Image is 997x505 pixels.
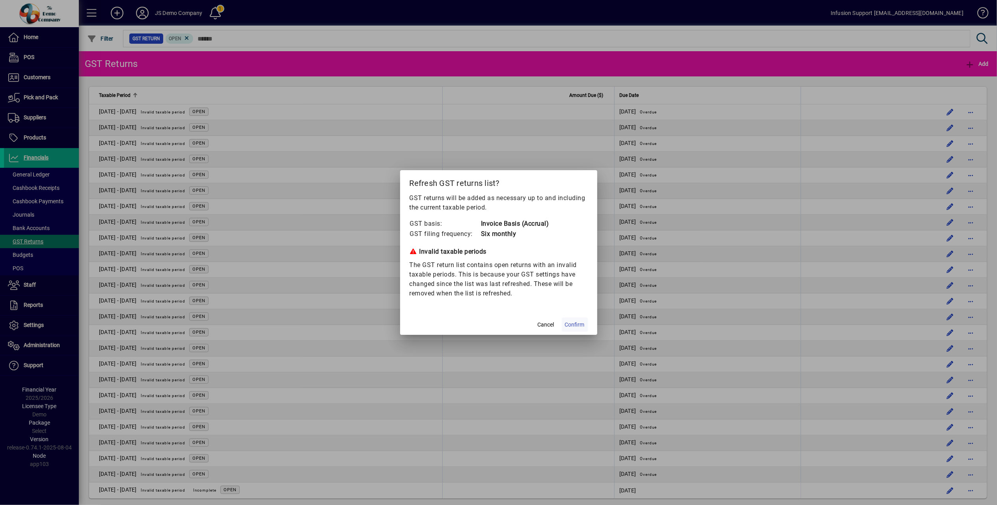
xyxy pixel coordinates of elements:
div: The GST return list contains open returns with an invalid taxable periods. This is because your G... [410,260,588,298]
span: Cancel [538,321,554,329]
span: Confirm [565,321,585,329]
strong: Invalid taxable periods [419,248,487,255]
h2: Refresh GST returns list? [400,170,597,193]
button: Cancel [533,317,559,332]
td: GST basis: [410,219,481,229]
p: GST returns will be added as necessary up to and including the current taxable period. [410,193,588,212]
td: Invoice Basis (Accrual) [481,219,549,229]
td: GST filing frequency: [410,229,481,239]
td: Six monthly [481,229,549,239]
button: Confirm [562,317,588,332]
